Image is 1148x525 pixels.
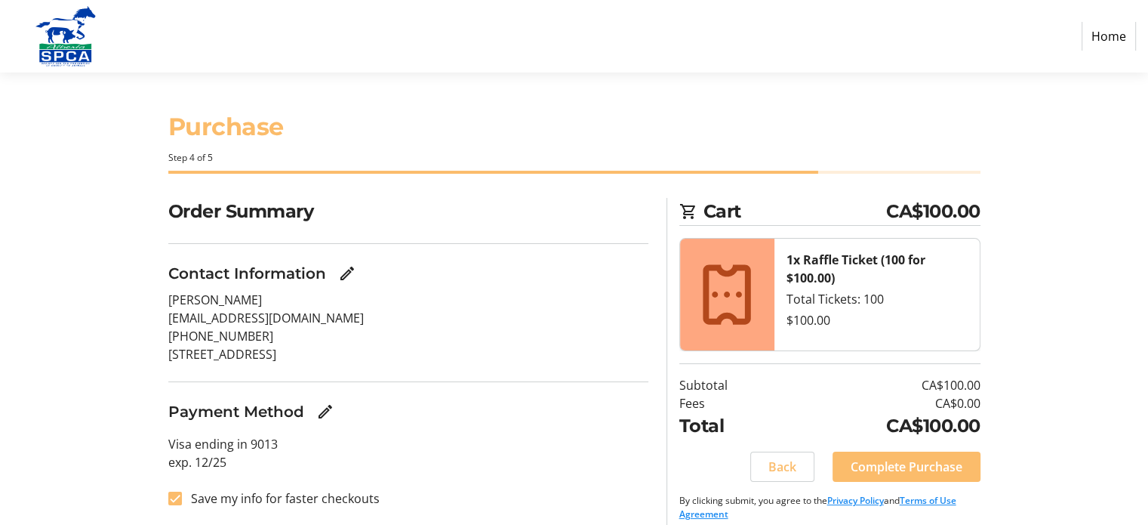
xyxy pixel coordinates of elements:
[168,400,304,423] h3: Payment Method
[703,198,887,225] span: Cart
[679,494,980,521] p: By clicking submit, you agree to the and
[168,198,648,225] h2: Order Summary
[827,494,884,507] a: Privacy Policy
[168,151,980,165] div: Step 4 of 5
[168,327,648,345] p: [PHONE_NUMBER]
[1082,22,1136,51] a: Home
[786,311,968,329] div: $100.00
[833,452,980,482] button: Complete Purchase
[168,262,326,285] h3: Contact Information
[750,452,814,482] button: Back
[679,494,956,520] a: Terms of Use Agreement
[781,412,980,440] td: CA$100.00
[168,291,648,309] p: [PERSON_NAME]
[786,290,968,308] div: Total Tickets: 100
[886,198,980,225] span: CA$100.00
[332,258,362,289] button: Edit Contact Information
[168,309,648,327] p: [EMAIL_ADDRESS][DOMAIN_NAME]
[768,458,796,476] span: Back
[851,458,962,476] span: Complete Purchase
[182,489,380,508] label: Save my info for faster checkouts
[679,412,781,440] td: Total
[781,376,980,394] td: CA$100.00
[168,435,648,471] p: Visa ending in 9013 exp. 12/25
[12,6,119,66] img: Alberta SPCA's Logo
[168,109,980,145] h1: Purchase
[679,394,781,412] td: Fees
[786,252,925,286] strong: 1x Raffle Ticket (100 for $100.00)
[679,376,781,394] td: Subtotal
[168,345,648,363] p: [STREET_ADDRESS]
[310,397,340,427] button: Edit Payment Method
[781,394,980,412] td: CA$0.00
